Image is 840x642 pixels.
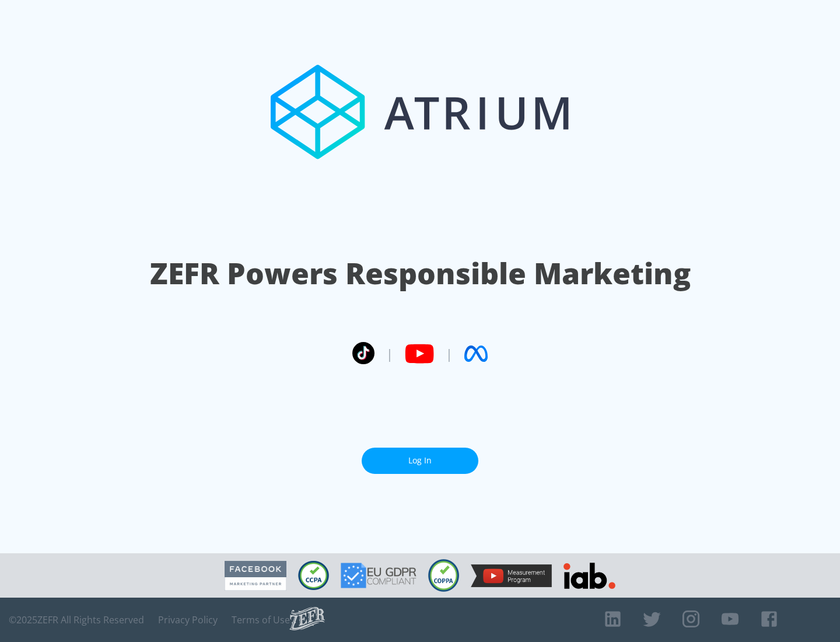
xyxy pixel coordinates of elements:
a: Terms of Use [232,614,290,626]
img: Facebook Marketing Partner [225,561,286,591]
img: GDPR Compliant [341,563,416,588]
span: © 2025 ZEFR All Rights Reserved [9,614,144,626]
h1: ZEFR Powers Responsible Marketing [150,253,691,294]
a: Privacy Policy [158,614,218,626]
a: Log In [362,448,478,474]
img: COPPA Compliant [428,559,459,592]
span: | [386,345,393,362]
img: IAB [563,563,615,589]
img: CCPA Compliant [298,561,329,590]
img: YouTube Measurement Program [471,564,552,587]
span: | [446,345,453,362]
